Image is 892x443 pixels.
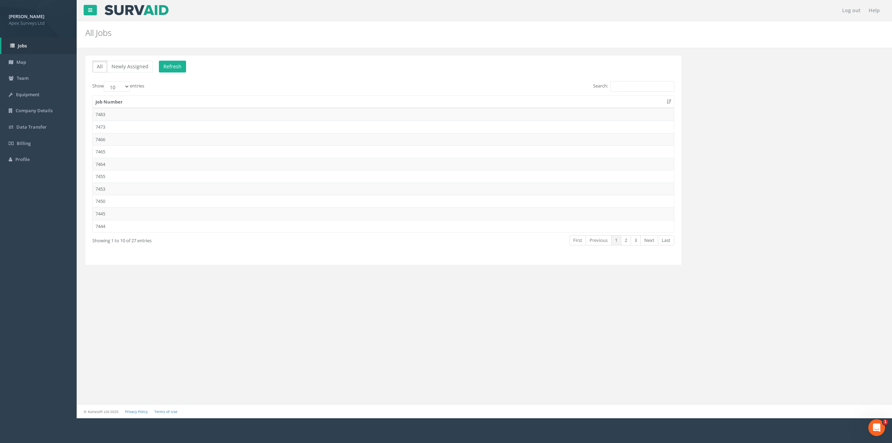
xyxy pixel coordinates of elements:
td: 7450 [93,195,674,207]
span: Jobs [18,43,27,49]
td: 7464 [93,158,674,170]
select: Showentries [104,81,130,92]
a: Jobs [1,38,77,54]
button: Refresh [159,61,186,72]
label: Show entries [92,81,144,92]
span: Data Transfer [16,124,47,130]
span: Map [16,59,26,65]
span: Profile [15,156,30,162]
a: 3 [631,235,641,245]
strong: [PERSON_NAME] [9,13,44,20]
a: Last [658,235,674,245]
input: Search: [610,81,674,92]
a: Privacy Policy [125,409,148,414]
a: [PERSON_NAME] Apex Surveys Ltd [9,12,68,26]
a: Next [640,235,658,245]
th: Job Number: activate to sort column ascending [93,96,674,108]
iframe: Intercom live chat [868,419,885,436]
span: Company Details [16,107,53,114]
td: 7473 [93,121,674,133]
button: All [92,61,107,72]
span: Equipment [16,91,39,98]
a: 1 [611,235,621,245]
span: 1 [883,419,888,425]
td: 7445 [93,207,674,220]
span: Apex Surveys Ltd [9,20,68,26]
td: 7483 [93,108,674,121]
td: 7455 [93,170,674,183]
td: 7465 [93,145,674,158]
a: 2 [621,235,631,245]
td: 7453 [93,183,674,195]
button: Newly Assigned [107,61,153,72]
td: 7444 [93,220,674,232]
a: Terms of Use [154,409,177,414]
h2: All Jobs [85,28,748,37]
div: Showing 1 to 10 of 27 entries [92,235,329,244]
td: 7466 [93,133,674,146]
span: Team [17,75,29,81]
span: Billing [17,140,31,146]
a: Previous [586,235,612,245]
small: © Kullasoft Ltd 2025 [84,409,118,414]
a: First [569,235,586,245]
label: Search: [593,81,674,92]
